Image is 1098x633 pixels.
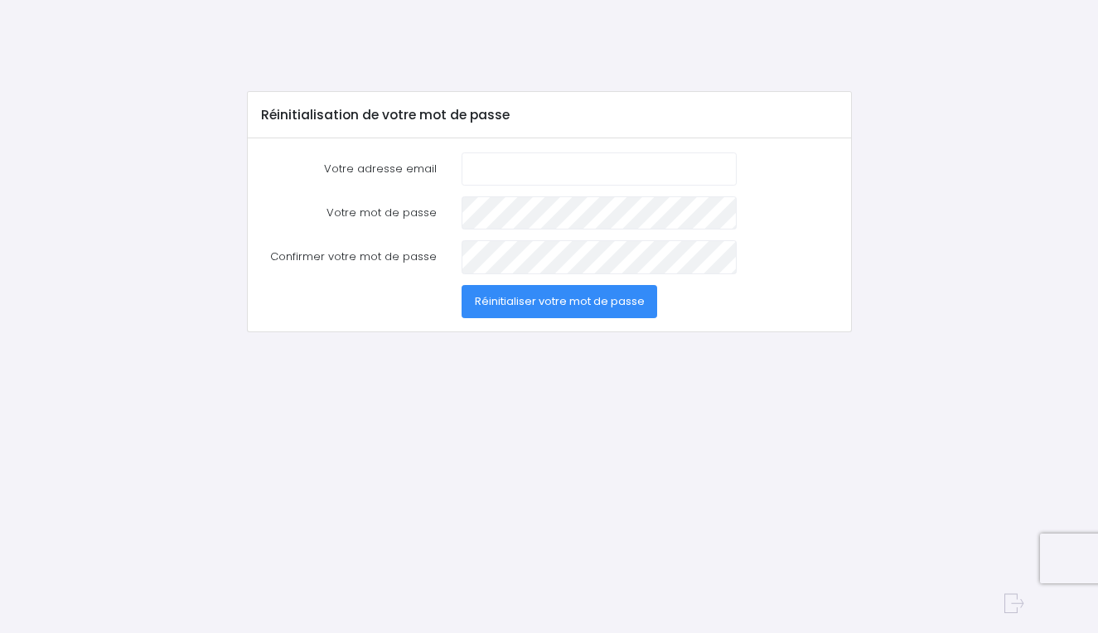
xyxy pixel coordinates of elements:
[248,92,851,138] div: Réinitialisation de votre mot de passe
[249,196,449,230] label: Votre mot de passe
[475,293,645,309] span: Réinitialiser votre mot de passe
[249,240,449,273] label: Confirmer votre mot de passe
[249,152,449,186] label: Votre adresse email
[462,285,658,318] button: Réinitialiser votre mot de passe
